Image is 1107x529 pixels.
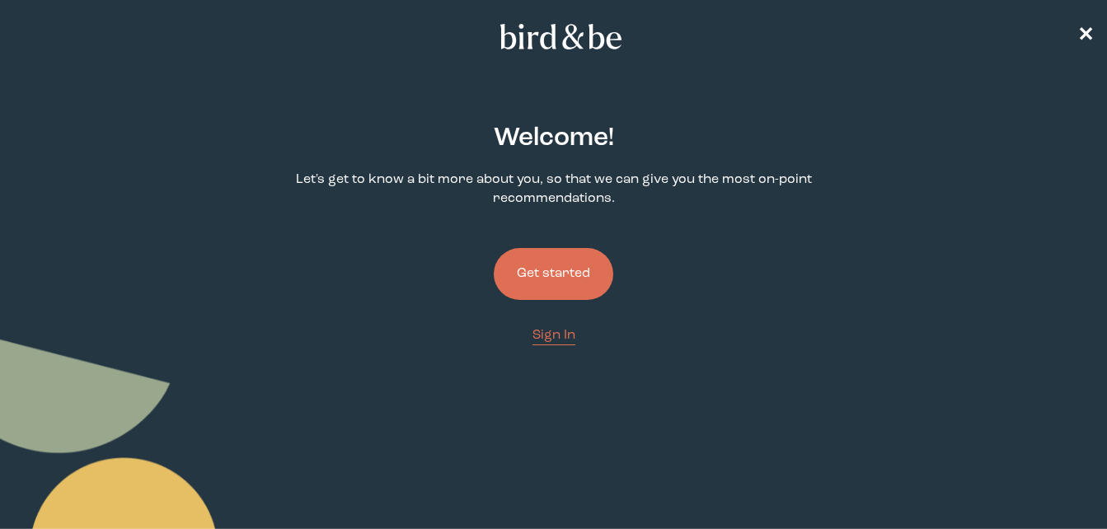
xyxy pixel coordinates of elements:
button: Get started [494,248,613,300]
a: Sign In [532,326,575,345]
p: Let's get to know a bit more about you, so that we can give you the most on-point recommendations. [290,171,818,208]
a: ✕ [1077,22,1094,51]
h2: Welcome ! [494,119,614,157]
span: Sign In [532,329,575,342]
span: ✕ [1077,26,1094,46]
a: Get started [494,222,613,326]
